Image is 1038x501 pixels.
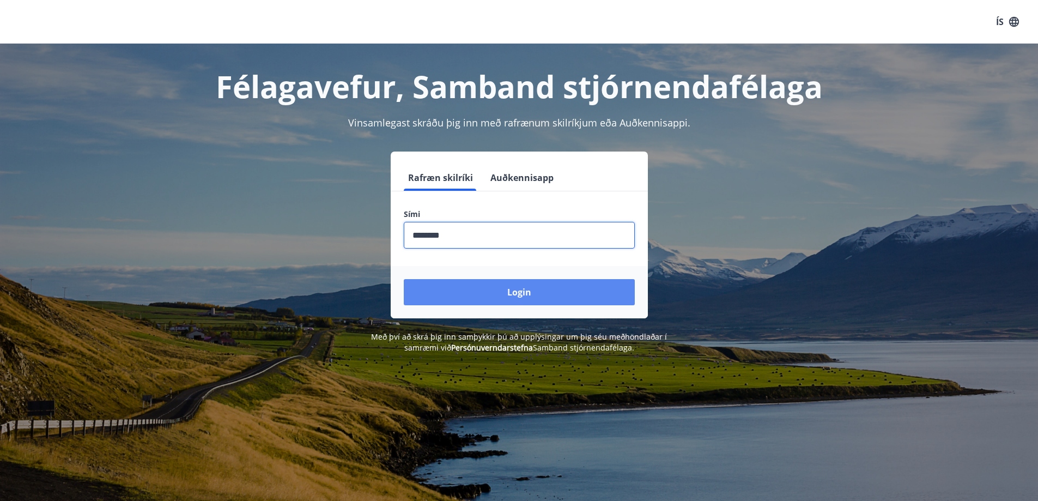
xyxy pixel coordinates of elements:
[451,342,533,353] a: Persónuverndarstefna
[404,279,635,305] button: Login
[990,12,1025,32] button: ÍS
[404,209,635,220] label: Sími
[404,165,477,191] button: Rafræn skilríki
[371,331,667,353] span: Með því að skrá þig inn samþykkir þú að upplýsingar um þig séu meðhöndlaðar í samræmi við Samband...
[140,65,899,107] h1: Félagavefur, Samband stjórnendafélaga
[486,165,558,191] button: Auðkennisapp
[348,116,690,129] span: Vinsamlegast skráðu þig inn með rafrænum skilríkjum eða Auðkennisappi.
